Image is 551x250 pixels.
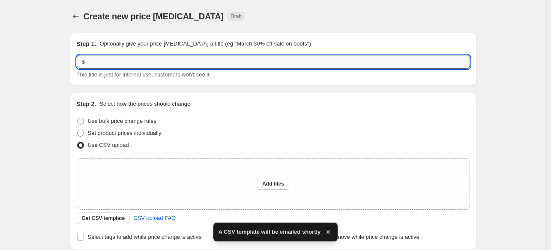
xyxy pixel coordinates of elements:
a: CSV upload FAQ [128,211,181,225]
span: Draft [231,13,242,20]
button: Price change jobs [70,10,82,22]
span: Use CSV upload [88,142,129,148]
span: Select tags to remove while price change is active [296,234,419,240]
button: Get CSV template [77,212,130,224]
span: Select tags to add while price change is active [88,234,202,240]
p: Optionally give your price [MEDICAL_DATA] a title (eg "March 30% off sale on boots") [99,40,311,48]
span: Use bulk price change rules [88,118,156,124]
span: This title is just for internal use, customers won't see it [77,71,210,78]
span: Set product prices individually [88,130,162,136]
input: 30% off holiday sale [77,55,470,69]
span: CSV upload FAQ [133,214,176,223]
span: Create new price [MEDICAL_DATA] [84,12,224,21]
h2: Step 2. [77,100,96,108]
span: Add files [262,180,284,187]
p: Select how the prices should change [99,100,190,108]
button: Add files [257,178,289,190]
span: Get CSV template [82,215,125,222]
h2: Step 1. [77,40,96,48]
span: A CSV template will be emailed shortly [219,228,321,236]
